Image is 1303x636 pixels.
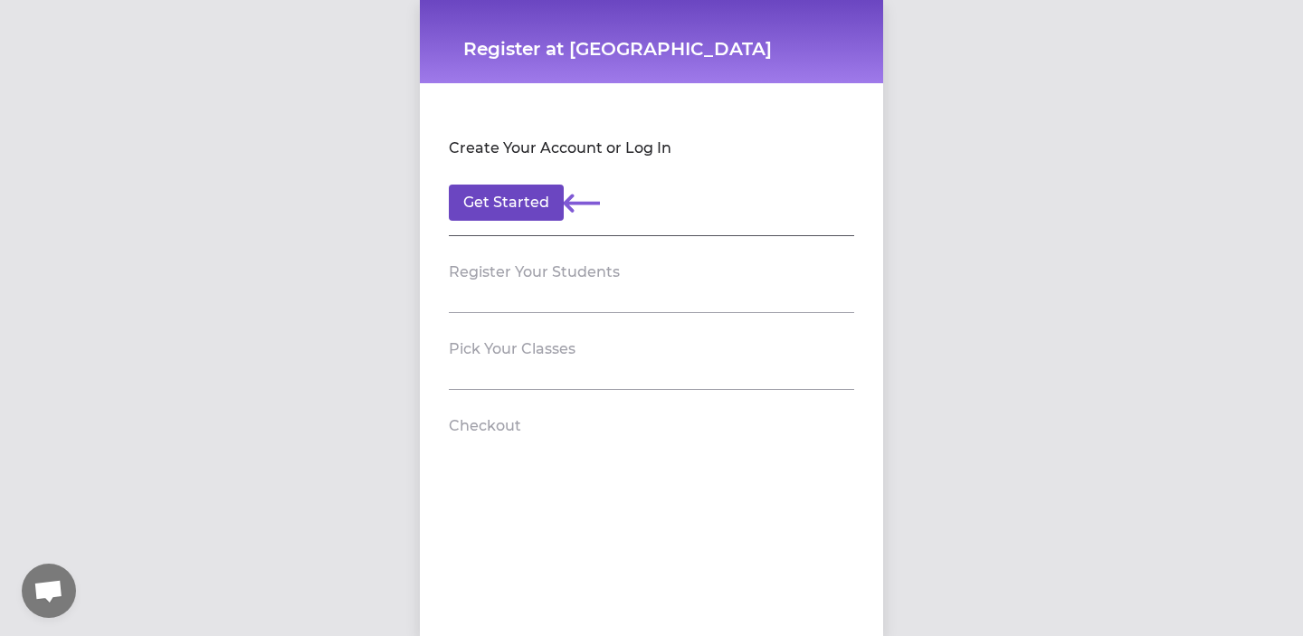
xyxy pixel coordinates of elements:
h2: Checkout [449,415,521,437]
h2: Create Your Account or Log In [449,138,671,159]
h2: Register Your Students [449,261,620,283]
div: Open chat [22,564,76,618]
button: Get Started [449,185,564,221]
h1: Register at [GEOGRAPHIC_DATA] [463,36,840,62]
h2: Pick Your Classes [449,338,575,360]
